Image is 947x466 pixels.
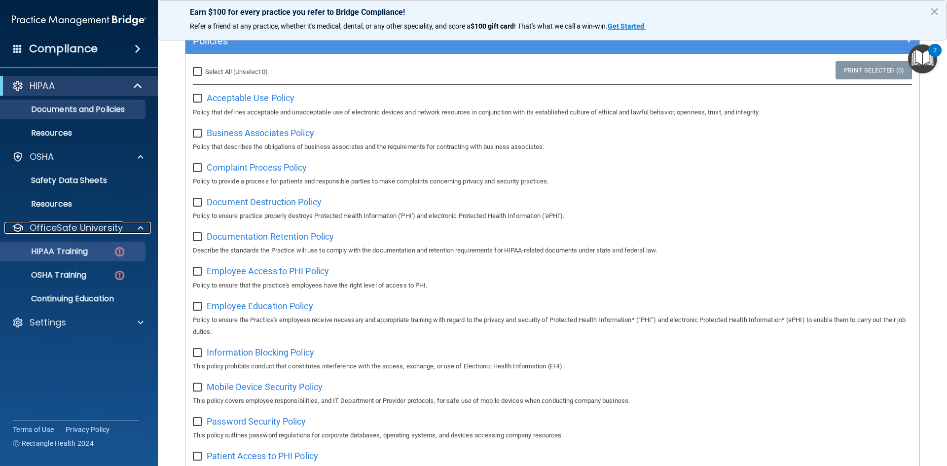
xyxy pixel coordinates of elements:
[608,22,644,30] strong: Get Started
[13,438,94,448] span: Ⓒ Rectangle Health 2024
[193,430,912,441] p: This policy outlines password regulations for corporate databases, operating systems, and devices...
[207,382,323,392] span: Mobile Device Security Policy
[6,294,141,304] p: Continuing Education
[207,162,307,173] span: Complaint Process Policy
[205,68,232,75] span: Select All
[207,451,318,461] span: Patient Access to PHI Policy
[933,50,937,63] div: 2
[207,347,314,358] span: Information Blocking Policy
[30,317,66,328] p: Settings
[113,269,126,282] img: danger-circle.6113f641.png
[30,222,123,234] p: OfficeSafe University
[207,197,322,207] span: Document Destruction Policy
[12,222,144,234] a: OfficeSafe University
[207,301,313,311] span: Employee Education Policy
[6,199,141,209] p: Resources
[193,210,912,222] p: Policy to ensure practice properly destroys Protected Health Information ('PHI') and electronic P...
[6,247,88,256] p: HIPAA Training
[30,80,55,92] p: HIPAA
[471,22,514,30] strong: $100 gift card
[930,3,939,19] button: Close
[207,128,314,138] span: Business Associates Policy
[836,61,912,79] a: Print Selected (0)
[66,425,110,434] a: Privacy Policy
[193,280,912,291] p: Policy to ensure that the practice's employees have the right level of access to PHI.
[12,317,144,328] a: Settings
[207,416,306,427] span: Password Security Policy
[6,128,141,138] p: Resources
[12,151,144,163] a: OSHA
[190,7,915,17] p: Earn $100 for every practice you refer to Bridge Compliance!
[6,176,141,185] p: Safety Data Sheets
[193,395,912,407] p: This policy covers employee responsibilities, and IT Department or Provider protocols, for safe u...
[193,176,912,187] p: Policy to provide a process for patients and responsible parties to make complaints concerning pr...
[12,10,146,30] img: PMB logo
[514,22,608,30] span: ! That's what we call a win-win.
[193,245,912,256] p: Describe the standards the Practice will use to comply with the documentation and retention requi...
[908,44,937,73] button: Open Resource Center, 2 new notifications
[190,22,471,30] span: Refer a friend at any practice, whether it's medical, dental, or any other speciality, and score a
[13,425,54,434] a: Terms of Use
[30,151,54,163] p: OSHA
[193,107,912,118] p: Policy that defines acceptable and unacceptable use of electronic devices and network resources i...
[207,93,294,103] span: Acceptable Use Policy
[6,270,86,280] p: OSHA Training
[207,266,329,276] span: Employee Access to PHI Policy
[29,42,98,56] h4: Compliance
[193,36,728,46] h5: Policies
[12,80,143,92] a: HIPAA
[193,314,912,338] p: Policy to ensure the Practice's employees receive necessary and appropriate training with regard ...
[6,105,141,114] p: Documents and Policies
[193,33,912,49] a: Policies
[608,22,646,30] a: Get Started
[233,68,268,75] a: (Unselect 0)
[113,246,126,258] img: danger-circle.6113f641.png
[193,68,204,76] input: Select All (Unselect 0)
[193,141,912,153] p: Policy that describes the obligations of business associates and the requirements for contracting...
[193,360,912,372] p: This policy prohibits conduct that constitutes interference with the access, exchange, or use of ...
[207,231,334,242] span: Documentation Retention Policy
